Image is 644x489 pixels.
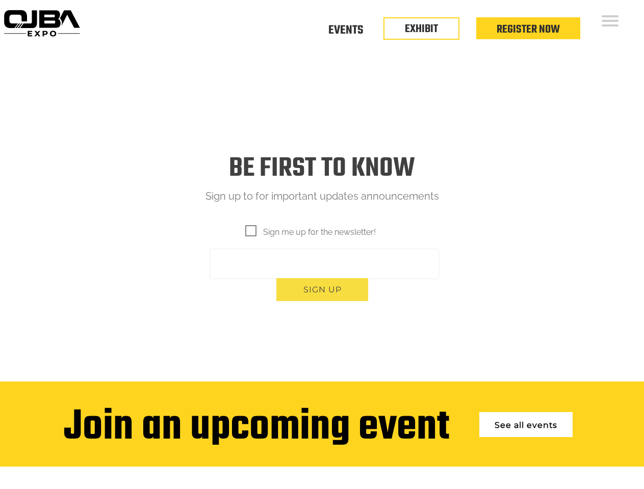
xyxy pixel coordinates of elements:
h1: Be first to know [182,153,462,185]
a: EXHIBIT [405,20,438,38]
button: Sign up [276,278,368,301]
p: Sign up to for important updates announcements [182,187,462,205]
a: Register Now [497,21,560,38]
div: Join an upcoming event [64,404,449,451]
span: Sign me up for the newsletter! [245,226,376,238]
a: See all events [479,412,573,437]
